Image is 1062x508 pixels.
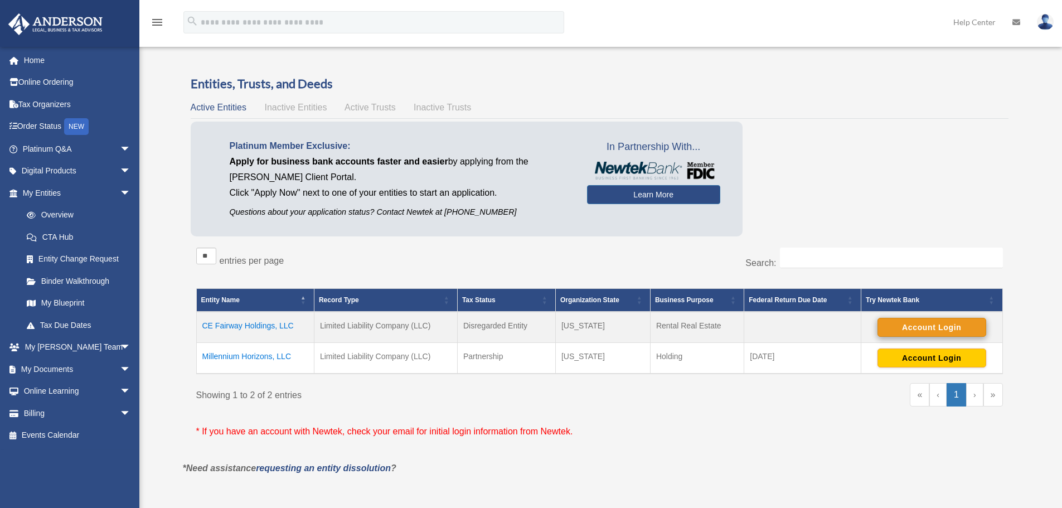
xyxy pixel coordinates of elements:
th: Try Newtek Bank : Activate to sort [861,289,1002,312]
span: Inactive Trusts [414,103,471,112]
a: Entity Change Request [16,248,142,270]
td: Holding [650,343,744,374]
td: Partnership [457,343,555,374]
td: Limited Liability Company (LLC) [314,312,457,343]
span: arrow_drop_down [120,380,142,403]
p: Platinum Member Exclusive: [230,138,570,154]
a: requesting an entity dissolution [256,463,391,473]
a: Digital Productsarrow_drop_down [8,160,148,182]
a: Events Calendar [8,424,148,447]
p: by applying from the [PERSON_NAME] Client Portal. [230,154,570,185]
a: Platinum Q&Aarrow_drop_down [8,138,148,160]
span: Entity Name [201,296,240,304]
span: arrow_drop_down [120,358,142,381]
a: Online Learningarrow_drop_down [8,380,148,403]
h3: Entities, Trusts, and Deeds [191,75,1008,93]
a: Tax Due Dates [16,314,142,336]
a: menu [151,20,164,29]
a: Overview [16,204,137,226]
span: In Partnership With... [587,138,720,156]
span: arrow_drop_down [120,160,142,183]
a: My Blueprint [16,292,142,315]
th: Federal Return Due Date: Activate to sort [744,289,861,312]
span: arrow_drop_down [120,402,142,425]
th: Entity Name: Activate to invert sorting [196,289,314,312]
span: Tax Status [462,296,496,304]
a: Last [983,383,1003,407]
button: Account Login [877,349,986,367]
th: Record Type: Activate to sort [314,289,457,312]
td: Disregarded Entity [457,312,555,343]
a: Billingarrow_drop_down [8,402,148,424]
span: Organization State [560,296,619,304]
p: Questions about your application status? Contact Newtek at [PHONE_NUMBER] [230,205,570,219]
label: entries per page [220,256,284,265]
div: Showing 1 to 2 of 2 entries [196,383,591,403]
td: Millennium Horizons, LLC [196,343,314,374]
span: Record Type [319,296,359,304]
th: Organization State: Activate to sort [555,289,650,312]
a: My Entitiesarrow_drop_down [8,182,142,204]
p: Click "Apply Now" next to one of your entities to start an application. [230,185,570,201]
img: Anderson Advisors Platinum Portal [5,13,106,35]
span: Active Entities [191,103,246,112]
button: Account Login [877,318,986,337]
i: menu [151,16,164,29]
span: Inactive Entities [264,103,327,112]
a: Next [966,383,983,407]
a: My Documentsarrow_drop_down [8,358,148,380]
th: Business Purpose: Activate to sort [650,289,744,312]
th: Tax Status: Activate to sort [457,289,555,312]
span: Active Trusts [345,103,396,112]
label: Search: [745,258,776,268]
a: Home [8,49,148,71]
td: [US_STATE] [555,312,650,343]
p: * If you have an account with Newtek, check your email for initial login information from Newtek. [196,424,1003,439]
a: First [910,383,929,407]
img: User Pic [1037,14,1054,30]
td: Limited Liability Company (LLC) [314,343,457,374]
a: Binder Walkthrough [16,270,142,292]
div: NEW [64,118,89,135]
td: [DATE] [744,343,861,374]
a: CTA Hub [16,226,142,248]
span: Business Purpose [655,296,714,304]
a: Account Login [877,322,986,331]
img: NewtekBankLogoSM.png [593,162,715,180]
a: Tax Organizers [8,93,148,115]
span: Apply for business bank accounts faster and easier [230,157,448,166]
i: search [186,15,198,27]
div: Try Newtek Bank [866,293,985,307]
a: Learn More [587,185,720,204]
a: Online Ordering [8,71,148,94]
a: My [PERSON_NAME] Teamarrow_drop_down [8,336,148,359]
td: Rental Real Estate [650,312,744,343]
span: arrow_drop_down [120,336,142,359]
em: *Need assistance ? [183,463,396,473]
a: Account Login [877,353,986,362]
a: Previous [929,383,947,407]
td: CE Fairway Holdings, LLC [196,312,314,343]
a: 1 [947,383,966,407]
span: Federal Return Due Date [749,296,827,304]
span: arrow_drop_down [120,182,142,205]
a: Order StatusNEW [8,115,148,138]
td: [US_STATE] [555,343,650,374]
span: arrow_drop_down [120,138,142,161]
